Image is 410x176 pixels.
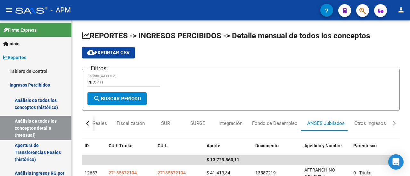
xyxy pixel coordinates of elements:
[93,96,141,102] span: Buscar Período
[82,47,135,58] button: Exportar CSV
[85,170,97,175] span: 12657
[207,143,220,148] span: Aporte
[158,143,167,148] span: CUIL
[93,95,101,103] mat-icon: search
[87,49,95,56] mat-icon: cloud_download
[351,139,400,153] datatable-header-cell: Parentesco
[302,139,351,153] datatable-header-cell: Apellido y Nombre
[87,50,130,56] span: Exportar CSV
[158,170,186,175] span: 27135872194
[255,143,279,148] span: Documento
[354,120,386,127] div: Otros ingresos
[204,139,253,153] datatable-header-cell: Aporte
[3,27,37,34] span: Firma Express
[117,120,145,127] div: Fiscalización
[87,92,147,105] button: Buscar Período
[207,170,230,175] span: $ 41.413,34
[109,170,137,175] span: 27135872194
[82,139,106,153] datatable-header-cell: ID
[307,120,345,127] div: ANSES Jubilados
[253,139,302,153] datatable-header-cell: Documento
[161,120,170,127] div: SUR
[5,6,13,14] mat-icon: menu
[85,143,89,148] span: ID
[82,31,370,40] span: REPORTES -> INGRESOS PERCIBIDOS -> Detalle mensual de todos los conceptos
[252,120,298,127] div: Fondo de Desempleo
[3,40,20,47] span: Inicio
[353,143,377,148] span: Parentesco
[397,6,405,14] mat-icon: person
[207,157,239,162] span: $ 13.729.860,11
[388,154,404,170] div: Open Intercom Messenger
[109,143,133,148] span: CUIL Titular
[353,170,372,175] span: 0 - Titular
[255,170,276,175] span: 13587219
[87,64,110,73] h3: Filtros
[155,139,204,153] datatable-header-cell: CUIL
[3,54,26,61] span: Reportes
[51,3,71,17] span: - APM
[304,143,342,148] span: Apellido y Nombre
[218,120,242,127] div: Integración
[106,139,155,153] datatable-header-cell: CUIL Titular
[190,120,205,127] div: SURGE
